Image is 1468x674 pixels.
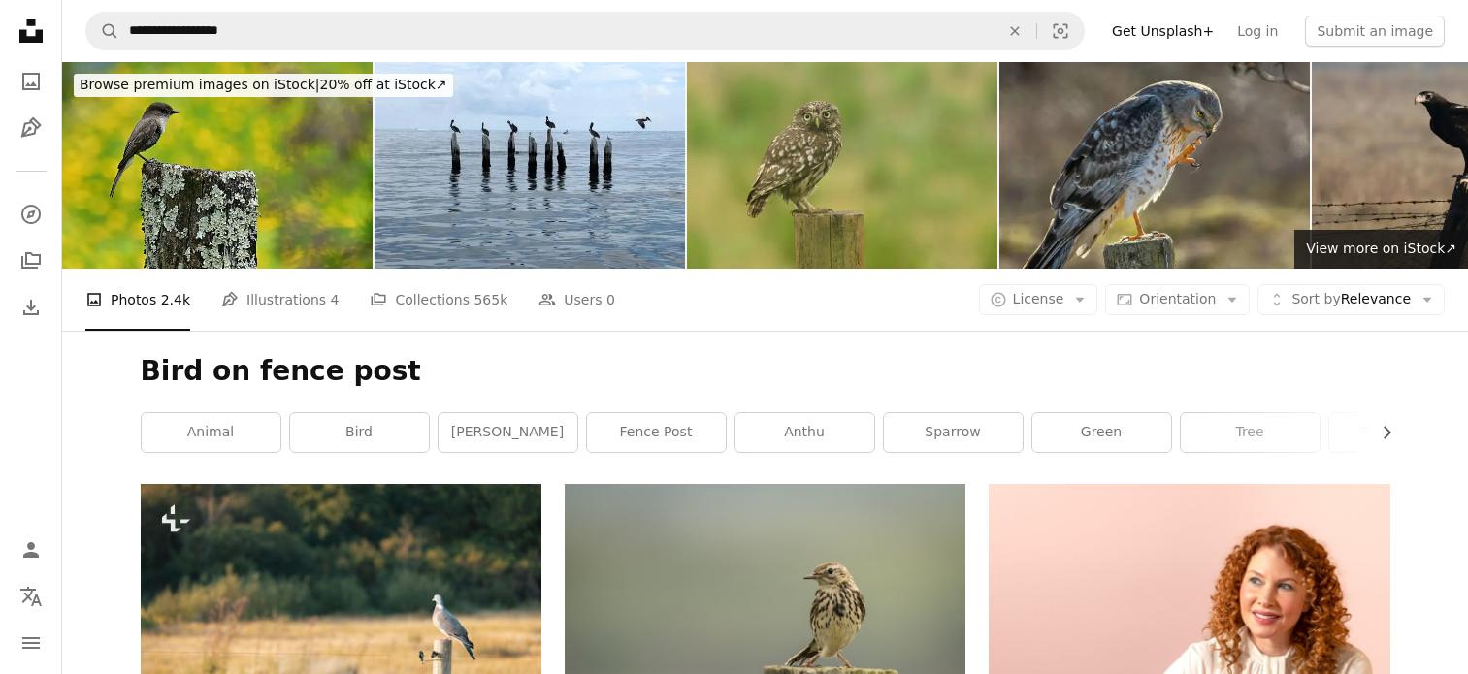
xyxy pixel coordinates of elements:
button: Orientation [1105,284,1250,315]
a: Collections [12,241,50,280]
a: green [1032,413,1171,452]
span: Browse premium images on iStock | [80,77,319,92]
button: Sort byRelevance [1257,284,1445,315]
img: Gulls on Pilings in Key West [375,62,685,269]
button: Submit an image [1305,16,1445,47]
img: Eastern phoebe on fencepost [62,62,373,269]
button: License [979,284,1098,315]
a: fence post [587,413,726,452]
a: Get Unsplash+ [1100,16,1225,47]
a: A pigeon perched on a wooden post in a field. [141,608,541,626]
span: 565k [473,289,507,310]
a: Illustrations [12,109,50,147]
button: Clear [994,13,1036,49]
a: brown and white bird on brown wooden fence during daytime [565,608,965,626]
a: anthu [735,413,874,452]
form: Find visuals sitewide [85,12,1085,50]
span: Relevance [1291,290,1411,309]
img: Little Owl Stood On A Post [687,62,997,269]
span: 20% off at iStock ↗ [80,77,447,92]
a: Browse premium images on iStock|20% off at iStock↗ [62,62,465,109]
a: Photos [12,62,50,101]
span: View more on iStock ↗ [1306,241,1456,256]
button: scroll list to the right [1369,413,1390,452]
span: License [1013,291,1064,306]
img: A female Northern Harrier (Circus cyaneus) perched on a fence post, cleaning its beak. Delta, B.C... [999,62,1310,269]
a: Explore [12,195,50,234]
a: Users 0 [538,269,615,331]
button: Menu [12,624,50,662]
a: Log in / Sign up [12,530,50,569]
span: 4 [331,289,340,310]
a: Download History [12,288,50,327]
a: [PERSON_NAME] [439,413,577,452]
button: Visual search [1037,13,1084,49]
a: Illustrations 4 [221,269,339,331]
span: Orientation [1139,291,1216,306]
button: Search Unsplash [86,13,119,49]
a: animal [142,413,280,452]
span: 0 [606,289,615,310]
button: Language [12,577,50,616]
a: View more on iStock↗ [1294,230,1468,269]
a: tree stump [1329,413,1468,452]
a: Log in [1225,16,1289,47]
a: bird [290,413,429,452]
h1: Bird on fence post [141,354,1390,389]
a: Collections 565k [370,269,507,331]
a: tree [1181,413,1320,452]
a: sparrow [884,413,1023,452]
span: Sort by [1291,291,1340,306]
